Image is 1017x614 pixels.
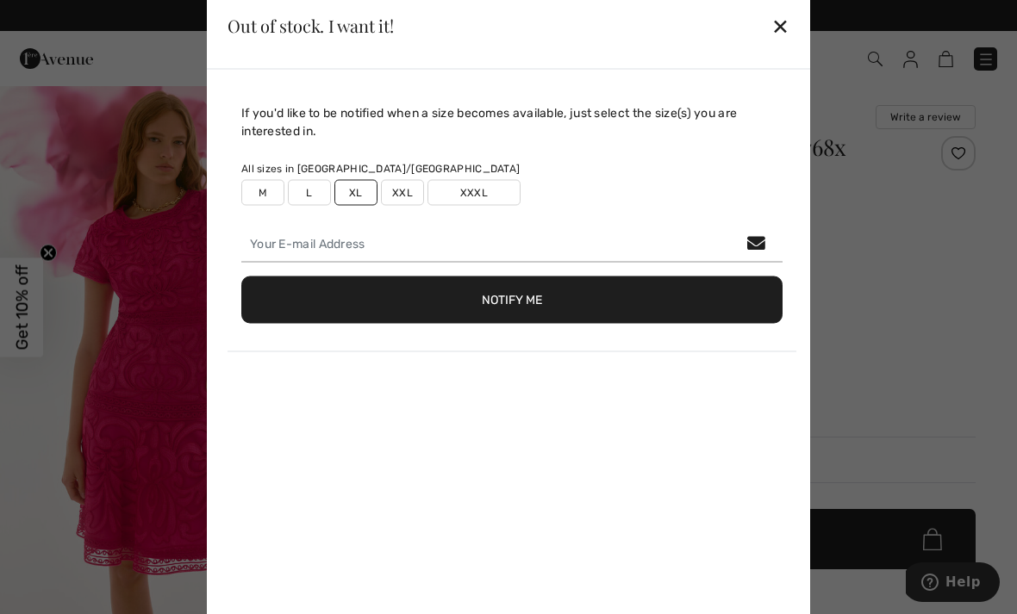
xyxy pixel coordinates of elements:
div: Out of stock. I want it! [228,17,394,34]
div: If you'd like to be notified when a size becomes available, just select the size(s) you are inter... [241,103,783,140]
label: XXL [381,179,424,205]
div: All sizes in [GEOGRAPHIC_DATA]/[GEOGRAPHIC_DATA] [241,160,783,176]
label: XXXL [427,179,521,205]
input: Your E-mail Address [241,226,783,262]
span: Help [40,12,75,28]
button: Notify Me [241,276,783,323]
label: M [241,179,284,205]
label: XL [334,179,377,205]
label: L [288,179,331,205]
div: ✕ [771,8,789,44]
